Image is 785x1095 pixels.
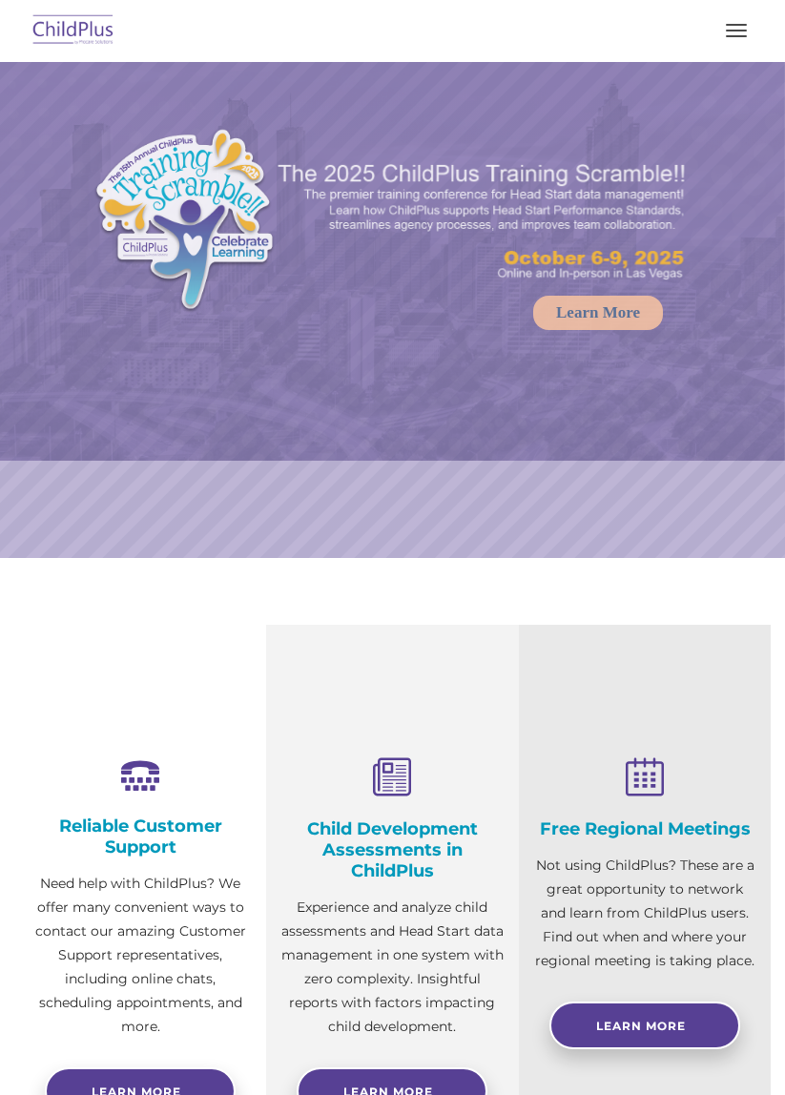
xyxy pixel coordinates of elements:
[280,818,504,881] h4: Child Development Assessments in ChildPlus
[29,872,252,1039] p: Need help with ChildPlus? We offer many convenient ways to contact our amazing Customer Support r...
[29,816,252,857] h4: Reliable Customer Support
[549,1002,740,1049] a: Learn More
[280,896,504,1039] p: Experience and analyze child assessments and Head Start data management in one system with zero c...
[29,9,118,53] img: ChildPlus by Procare Solutions
[533,818,756,839] h4: Free Regional Meetings
[596,1019,686,1033] span: Learn More
[533,296,663,330] a: Learn More
[533,854,756,973] p: Not using ChildPlus? These are a great opportunity to network and learn from ChildPlus users. Fin...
